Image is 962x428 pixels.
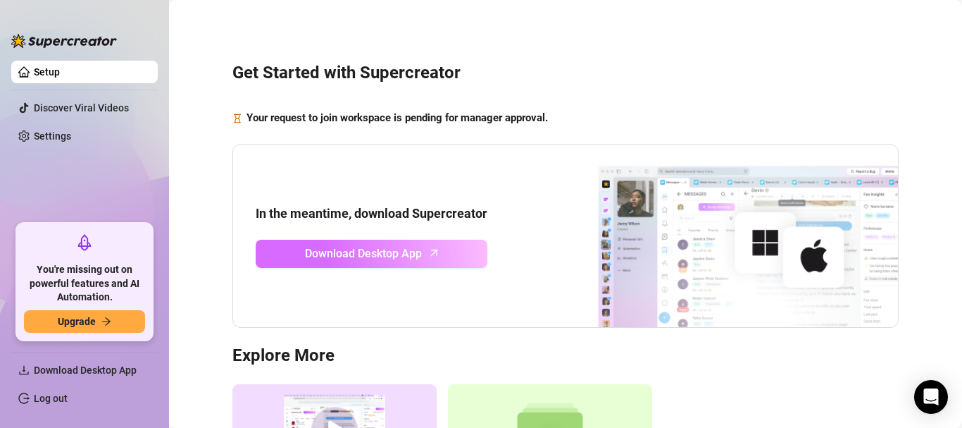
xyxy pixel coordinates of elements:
a: Settings [34,130,71,142]
span: You're missing out on powerful features and AI Automation. [24,263,145,305]
span: Download Desktop App [305,245,422,262]
img: download app [546,145,898,328]
a: Download Desktop Apparrow-up [256,240,487,268]
img: logo-BBDzfeDw.svg [11,34,117,48]
span: arrow-up [426,245,442,261]
a: Discover Viral Videos [34,102,129,114]
button: Upgradearrow-right [24,310,145,333]
span: download [18,365,30,376]
span: rocket [76,234,93,251]
span: Download Desktop App [34,365,137,376]
span: Upgrade [58,316,96,327]
span: hourglass [232,110,242,127]
div: Open Intercom Messenger [914,380,948,414]
span: arrow-right [101,317,111,326]
strong: Your request to join workspace is pending for manager approval. [246,111,548,124]
h3: Get Started with Supercreator [232,62,899,85]
a: Log out [34,393,68,404]
a: Setup [34,66,60,78]
h3: Explore More [232,345,899,367]
strong: In the meantime, download Supercreator [256,206,487,221]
